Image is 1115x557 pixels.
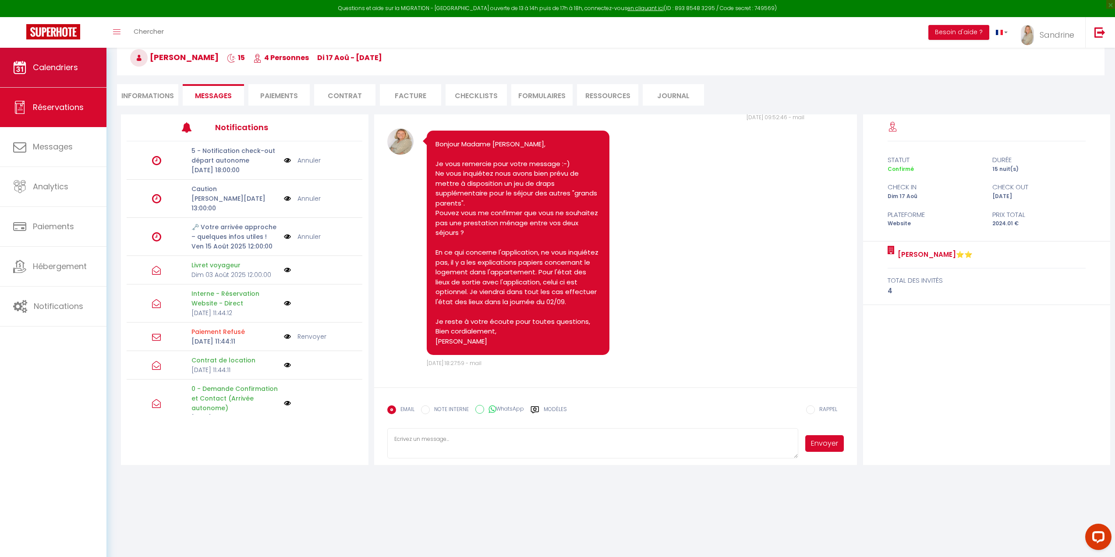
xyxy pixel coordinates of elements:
label: WhatsApp [484,405,524,415]
img: NO IMAGE [284,232,291,241]
div: check in [882,182,987,192]
p: [DATE] 11:44:11 [191,337,278,346]
p: [PERSON_NAME][DATE] 13:00:00 [191,194,278,213]
label: NOTE INTERNE [430,405,469,415]
span: 4 Personnes [253,53,309,63]
img: NO IMAGE [284,400,291,407]
p: [DATE] 11:44:11 [191,365,278,375]
span: Confirmé [888,165,914,173]
span: Analytics [33,181,68,192]
a: ... Sandrine [1014,17,1085,48]
span: [DATE] 09:52:46 - mail [747,114,804,121]
pre: Bonjour Madame [PERSON_NAME], Je vous remercie pour votre message :-) Ne vous inquiétez nous avon... [435,139,601,347]
p: Dim 03 Août 2025 12:00:00 [191,270,278,280]
div: Prix total [987,209,1091,220]
span: [DATE] 18:27:59 - mail [427,359,481,367]
p: 🗝️ Votre arrivée approche – quelques infos utiles ! [191,222,278,241]
p: 0 - Demande Confirmation et Contact (Arrivée autonome) [191,384,278,413]
img: NO IMAGE [284,266,291,273]
div: Dim 17 Aoû [882,192,987,201]
p: Ven 15 Août 2025 12:00:00 [191,241,278,251]
span: Notifications [34,301,83,312]
div: [DATE] [987,192,1091,201]
button: Envoyer [805,435,844,452]
span: [PERSON_NAME] [130,52,219,63]
li: Journal [643,84,704,106]
p: 5 - Notification check-out départ autonome [191,146,278,165]
span: Messages [33,141,73,152]
a: en cliquant ici [627,4,664,12]
li: Facture [380,84,441,106]
p: Contrat de location [191,355,278,365]
span: 15 [227,53,245,63]
li: CHECKLISTS [446,84,507,106]
img: logout [1094,27,1105,38]
p: Motif d'échec d'envoi [191,327,278,337]
div: Website [882,220,987,228]
p: [DATE] 11:44:11 [191,413,278,422]
li: Informations [117,84,178,106]
span: di 17 Aoû - [DATE] [317,53,382,63]
a: Annuler [297,232,321,241]
label: EMAIL [396,405,414,415]
a: [PERSON_NAME]⭐⭐ [895,249,973,260]
p: Caution [191,184,278,194]
span: Chercher [134,27,164,36]
a: Chercher [127,17,170,48]
img: 17114830304802.png [387,128,414,155]
div: 4 [888,286,1086,296]
span: Sandrine [1040,29,1074,40]
label: Modèles [544,405,567,421]
p: [DATE] 11:44:12 [191,308,278,318]
a: Annuler [297,194,321,203]
a: Annuler [297,156,321,165]
div: Plateforme [882,209,987,220]
span: Calendriers [33,62,78,73]
span: Hébergement [33,261,87,272]
div: 2024.01 € [987,220,1091,228]
img: NO IMAGE [284,300,291,307]
button: Besoin d'aide ? [928,25,989,40]
li: Contrat [314,84,375,106]
img: Super Booking [26,24,80,39]
li: FORMULAIRES [511,84,573,106]
img: NO IMAGE [284,332,291,341]
p: Interne - Réservation Website - Direct [191,289,278,308]
span: Messages [195,91,232,101]
div: statut [882,155,987,165]
iframe: LiveChat chat widget [1078,520,1115,557]
img: NO IMAGE [284,156,291,165]
label: RAPPEL [815,405,837,415]
p: [DATE] 18:00:00 [191,165,278,175]
img: NO IMAGE [284,362,291,369]
span: Paiements [33,221,74,232]
a: Renvoyer [297,332,326,341]
li: Paiements [248,84,310,106]
div: durée [987,155,1091,165]
div: 15 nuit(s) [987,165,1091,174]
div: check out [987,182,1091,192]
li: Ressources [577,84,638,106]
p: Livret voyageur [191,260,278,270]
span: Réservations [33,102,84,113]
img: ... [1021,25,1034,45]
div: total des invités [888,275,1086,286]
h3: Notifications [215,117,313,137]
img: NO IMAGE [284,194,291,203]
